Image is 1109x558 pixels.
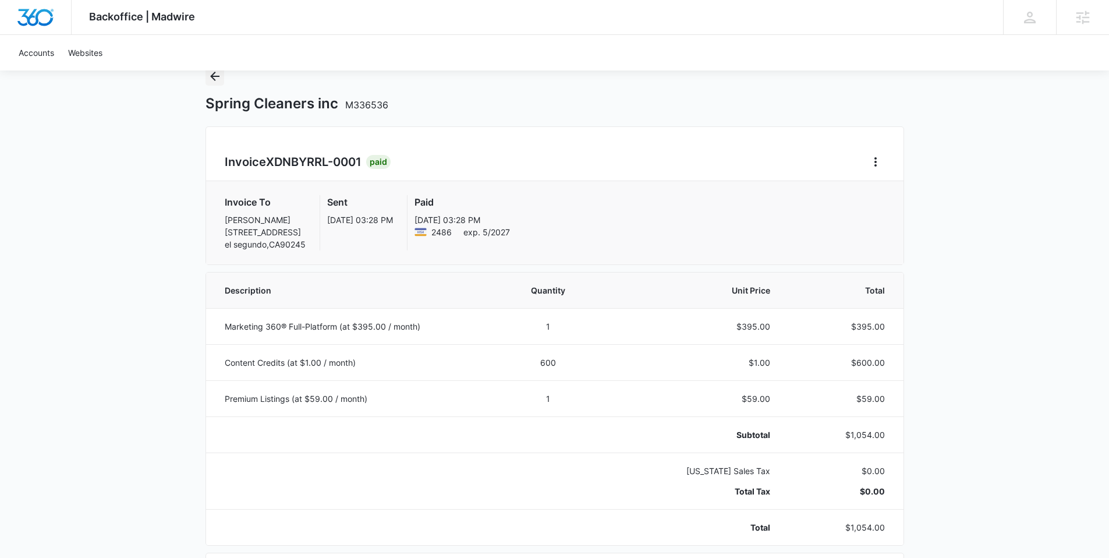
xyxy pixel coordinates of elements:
span: exp. 5/2027 [463,226,510,238]
p: Total [614,521,770,534]
p: Content Credits (at $1.00 / month) [225,356,483,369]
p: $600.00 [798,356,885,369]
span: Total [798,284,885,296]
h3: Sent [327,195,393,209]
p: $0.00 [798,485,885,497]
p: [DATE] 03:28 PM [414,214,510,226]
p: $395.00 [614,320,770,333]
button: Home [866,153,885,171]
img: tab_keywords_by_traffic_grey.svg [116,68,125,77]
div: Keywords by Traffic [129,69,196,76]
p: $395.00 [798,320,885,333]
td: 600 [497,344,600,380]
p: $1.00 [614,356,770,369]
p: [DATE] 03:28 PM [327,214,393,226]
span: Unit Price [614,284,770,296]
p: Premium Listings (at $59.00 / month) [225,393,483,405]
h3: Invoice To [225,195,306,209]
div: Domain Overview [44,69,104,76]
span: Description [225,284,483,296]
p: [US_STATE] Sales Tax [614,465,770,477]
span: Backoffice | Madwire [89,10,195,23]
p: Subtotal [614,429,770,441]
h3: Paid [414,195,510,209]
p: $1,054.00 [798,429,885,441]
img: logo_orange.svg [19,19,28,28]
span: Visa ending with [431,226,452,238]
div: v 4.0.25 [33,19,57,28]
p: $0.00 [798,465,885,477]
p: $59.00 [798,393,885,405]
span: XDNBYRRL-0001 [266,155,362,169]
h1: Spring Cleaners inc [205,95,388,112]
p: $59.00 [614,393,770,405]
button: Back [205,67,224,86]
p: Marketing 360® Full-Platform (at $395.00 / month) [225,320,483,333]
span: Quantity [511,284,586,296]
h2: Invoice [225,153,366,171]
td: 1 [497,308,600,344]
span: M336536 [345,99,388,111]
p: [PERSON_NAME] [STREET_ADDRESS] el segundo , CA 90245 [225,214,306,250]
a: Accounts [12,35,61,70]
p: Total Tax [614,485,770,497]
img: tab_domain_overview_orange.svg [31,68,41,77]
img: website_grey.svg [19,30,28,40]
div: Domain: [DOMAIN_NAME] [30,30,128,40]
td: 1 [497,380,600,416]
p: $1,054.00 [798,521,885,534]
div: Paid [366,155,391,169]
a: Websites [61,35,109,70]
